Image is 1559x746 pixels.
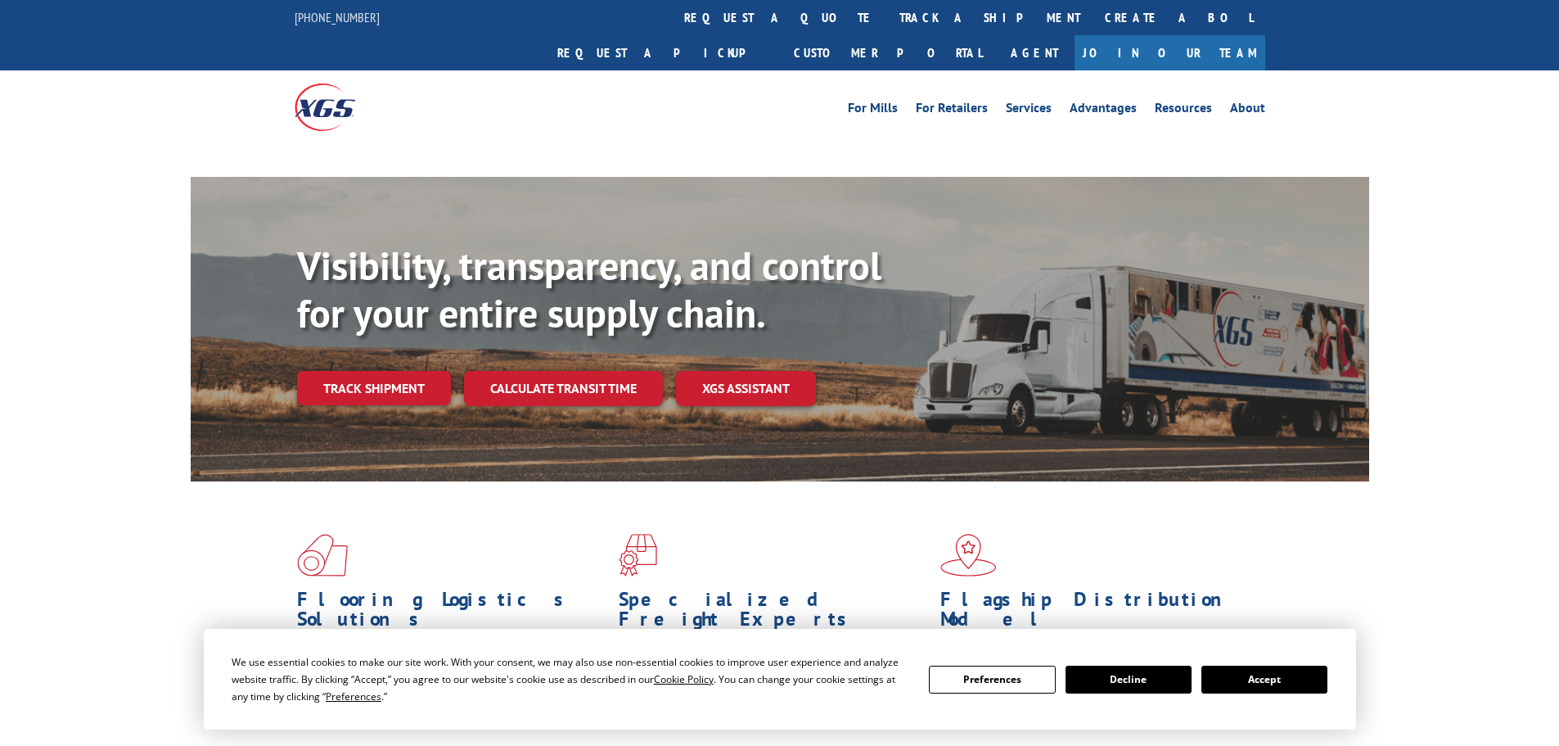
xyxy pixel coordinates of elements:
[297,371,451,405] a: Track shipment
[1070,102,1137,120] a: Advantages
[1066,666,1192,694] button: Decline
[1075,35,1265,70] a: Join Our Team
[782,35,994,70] a: Customer Portal
[326,689,381,703] span: Preferences
[297,534,348,576] img: xgs-icon-total-supply-chain-intelligence-red
[1006,102,1052,120] a: Services
[1230,102,1265,120] a: About
[295,9,380,25] a: [PHONE_NUMBER]
[232,653,909,705] div: We use essential cookies to make our site work. With your consent, we may also use non-essential ...
[297,590,606,637] h1: Flooring Logistics Solutions
[619,590,928,637] h1: Specialized Freight Experts
[545,35,782,70] a: Request a pickup
[676,371,816,406] a: XGS ASSISTANT
[1155,102,1212,120] a: Resources
[654,672,714,686] span: Cookie Policy
[1201,666,1327,694] button: Accept
[940,534,997,576] img: xgs-icon-flagship-distribution-model-red
[297,240,881,338] b: Visibility, transparency, and control for your entire supply chain.
[994,35,1075,70] a: Agent
[464,371,663,406] a: Calculate transit time
[940,590,1250,637] h1: Flagship Distribution Model
[204,629,1356,730] div: Cookie Consent Prompt
[916,102,988,120] a: For Retailers
[848,102,898,120] a: For Mills
[929,666,1055,694] button: Preferences
[619,534,657,576] img: xgs-icon-focused-on-flooring-red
